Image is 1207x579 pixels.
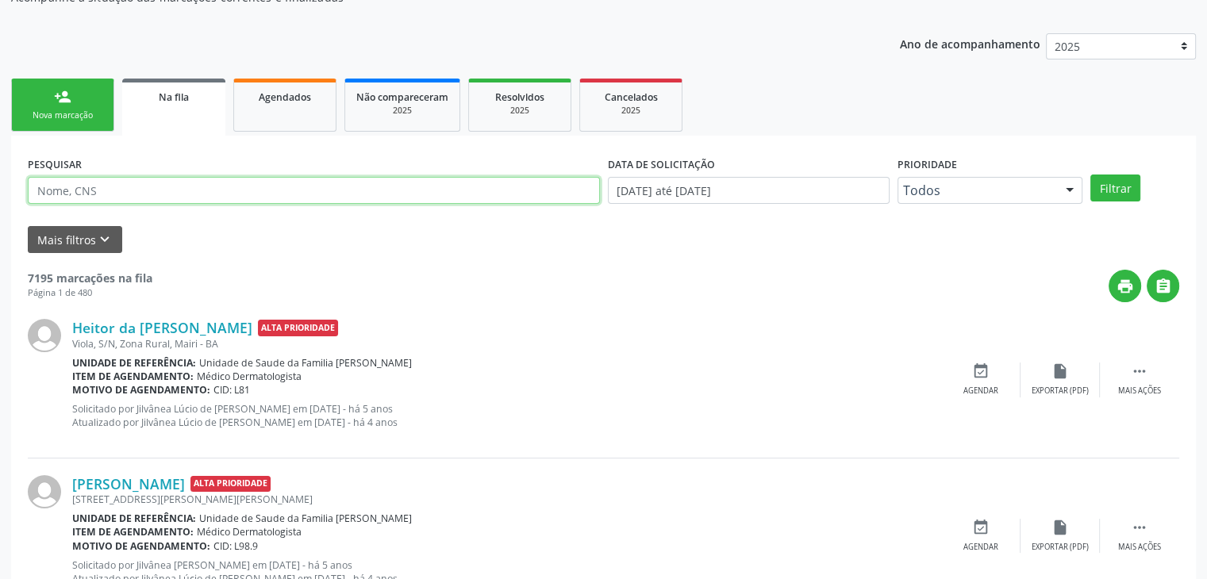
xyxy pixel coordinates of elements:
[28,475,61,508] img: img
[197,370,302,383] span: Médico Dermatologista
[495,90,544,104] span: Resolvidos
[1051,519,1069,536] i: insert_drive_file
[1155,278,1172,295] i: 
[605,90,658,104] span: Cancelados
[72,512,196,525] b: Unidade de referência:
[28,226,122,254] button: Mais filtroskeyboard_arrow_down
[591,105,671,117] div: 2025
[903,182,1051,198] span: Todos
[972,362,990,380] i: event_available
[28,177,600,204] input: Nome, CNS
[1118,385,1161,397] div: Mais ações
[72,475,185,493] a: [PERSON_NAME]
[213,539,258,553] span: CID: L98.9
[1032,385,1089,397] div: Exportar (PDF)
[72,402,941,429] p: Solicitado por Jilvânea Lúcio de [PERSON_NAME] em [DATE] - há 5 anos Atualizado por Jilvânea Lúci...
[480,105,559,117] div: 2025
[608,152,715,177] label: DATA DE SOLICITAÇÃO
[190,476,271,493] span: Alta Prioridade
[28,286,152,300] div: Página 1 de 480
[213,383,250,397] span: CID: L81
[199,356,412,370] span: Unidade de Saude da Familia [PERSON_NAME]
[258,320,338,336] span: Alta Prioridade
[72,539,210,553] b: Motivo de agendamento:
[356,90,448,104] span: Não compareceram
[972,519,990,536] i: event_available
[1118,542,1161,553] div: Mais ações
[1117,278,1134,295] i: print
[1032,542,1089,553] div: Exportar (PDF)
[72,493,941,506] div: [STREET_ADDRESS][PERSON_NAME][PERSON_NAME]
[72,525,194,539] b: Item de agendamento:
[1051,362,1069,380] i: insert_drive_file
[72,383,210,397] b: Motivo de agendamento:
[1147,270,1179,302] button: 
[72,356,196,370] b: Unidade de referência:
[96,231,113,248] i: keyboard_arrow_down
[54,88,71,105] div: person_add
[72,319,252,336] a: Heitor da [PERSON_NAME]
[608,177,890,204] input: Selecione um intervalo
[159,90,189,104] span: Na fila
[898,152,957,177] label: Prioridade
[72,370,194,383] b: Item de agendamento:
[259,90,311,104] span: Agendados
[28,270,152,286] strong: 7195 marcações na fila
[199,512,412,525] span: Unidade de Saude da Familia [PERSON_NAME]
[197,525,302,539] span: Médico Dermatologista
[1131,519,1148,536] i: 
[72,337,941,351] div: Viola, S/N, Zona Rural, Mairi - BA
[963,542,998,553] div: Agendar
[1090,174,1140,201] button: Filtrar
[1131,362,1148,380] i: 
[1109,270,1141,302] button: print
[28,319,61,352] img: img
[28,152,82,177] label: PESQUISAR
[23,109,102,121] div: Nova marcação
[900,33,1040,53] p: Ano de acompanhamento
[356,105,448,117] div: 2025
[963,385,998,397] div: Agendar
